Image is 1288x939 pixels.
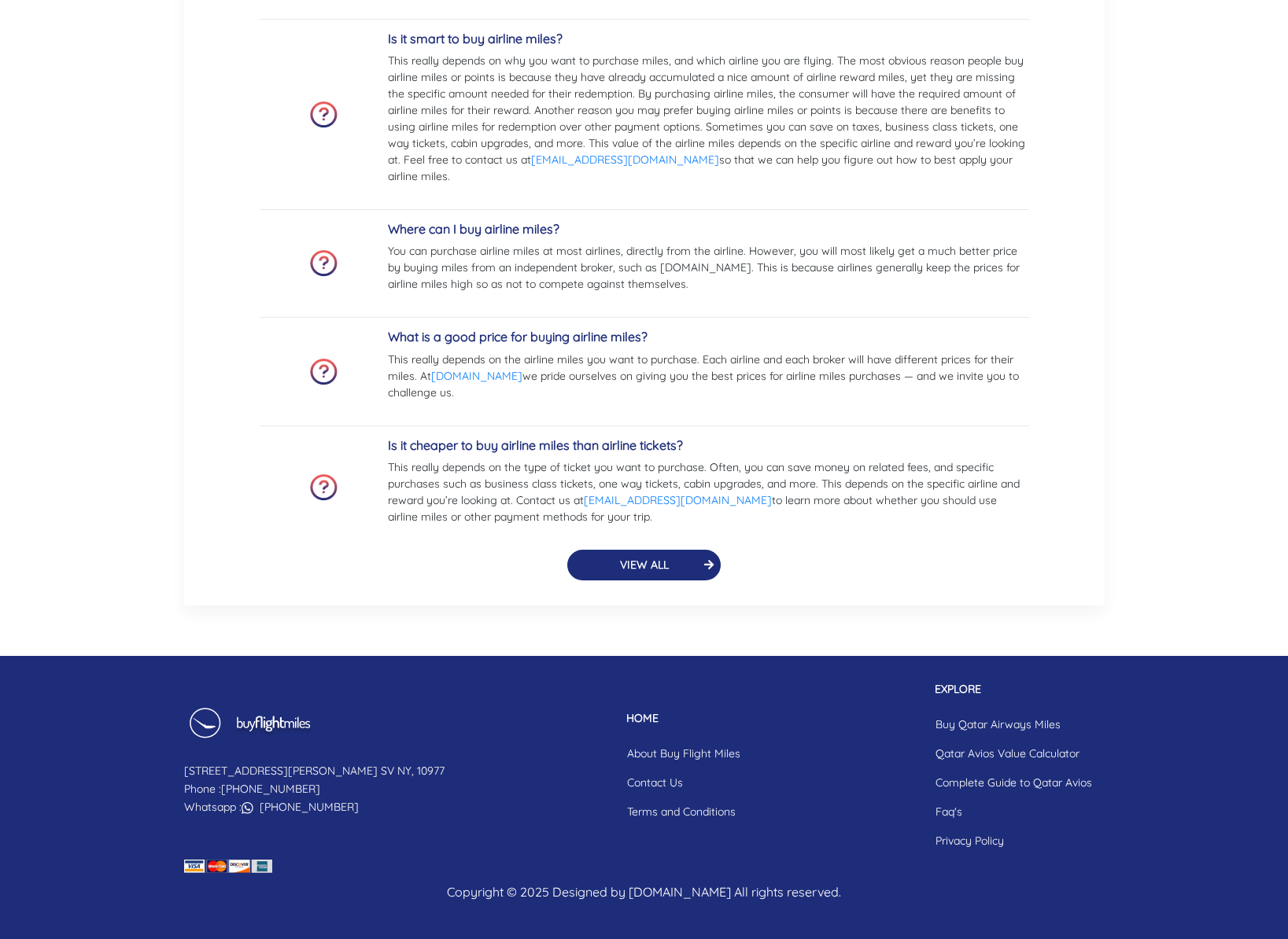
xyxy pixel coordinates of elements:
[260,800,359,814] a: [PHONE_NUMBER]
[388,352,1029,401] p: This really depends on the airline miles you want to purchase. Each airline and each broker will ...
[531,153,719,167] a: [EMAIL_ADDRESS][DOMAIN_NAME]
[221,782,320,796] a: [PHONE_NUMBER]
[388,222,1029,237] h5: Where can I buy airline miles?
[242,802,253,814] img: whatsapp icon
[310,359,338,385] img: faq-icon.png
[567,550,722,580] button: VIEW ALL
[431,369,522,383] a: [DOMAIN_NAME]
[567,556,722,572] a: VIEW ALL
[614,797,753,827] a: Terms and Conditions
[388,53,1029,185] p: This really depends on why you want to purchase miles, and which airline you are flying. The most...
[310,101,338,128] img: faq-icon.png
[388,330,1029,344] h5: What is a good price for buying airline miles?
[584,493,772,507] a: [EMAIL_ADDRESS][DOMAIN_NAME]
[923,768,1105,797] a: Complete Guide to Qatar Avios
[614,768,753,797] a: Contact Us
[310,474,338,501] img: faq-icon.png
[923,739,1105,768] a: Qatar Avios Value Calculator
[310,250,338,277] img: faq-icon.png
[614,739,753,768] a: About Buy Flight Miles
[388,459,1029,525] p: This really depends on the type of ticket you want to purchase. Often, you can save money on rela...
[923,681,1105,698] p: EXPLORE
[388,243,1029,293] p: You can purchase airline miles at most airlines, directly from the airline. However, you will mos...
[923,710,1105,739] a: Buy Qatar Airways Miles
[184,762,445,816] p: [STREET_ADDRESS][PERSON_NAME] SV NY, 10977 Phone : Whatsapp :
[388,31,1029,46] h5: Is it smart to buy airline miles?
[388,438,1029,453] h5: Is it cheaper to buy airline miles than airline tickets?
[614,710,753,727] p: HOME
[923,827,1105,856] a: Privacy Policy
[923,797,1105,827] a: Faq's
[184,860,272,873] img: credit card icon
[184,707,314,749] img: Buy Flight Miles Footer Logo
